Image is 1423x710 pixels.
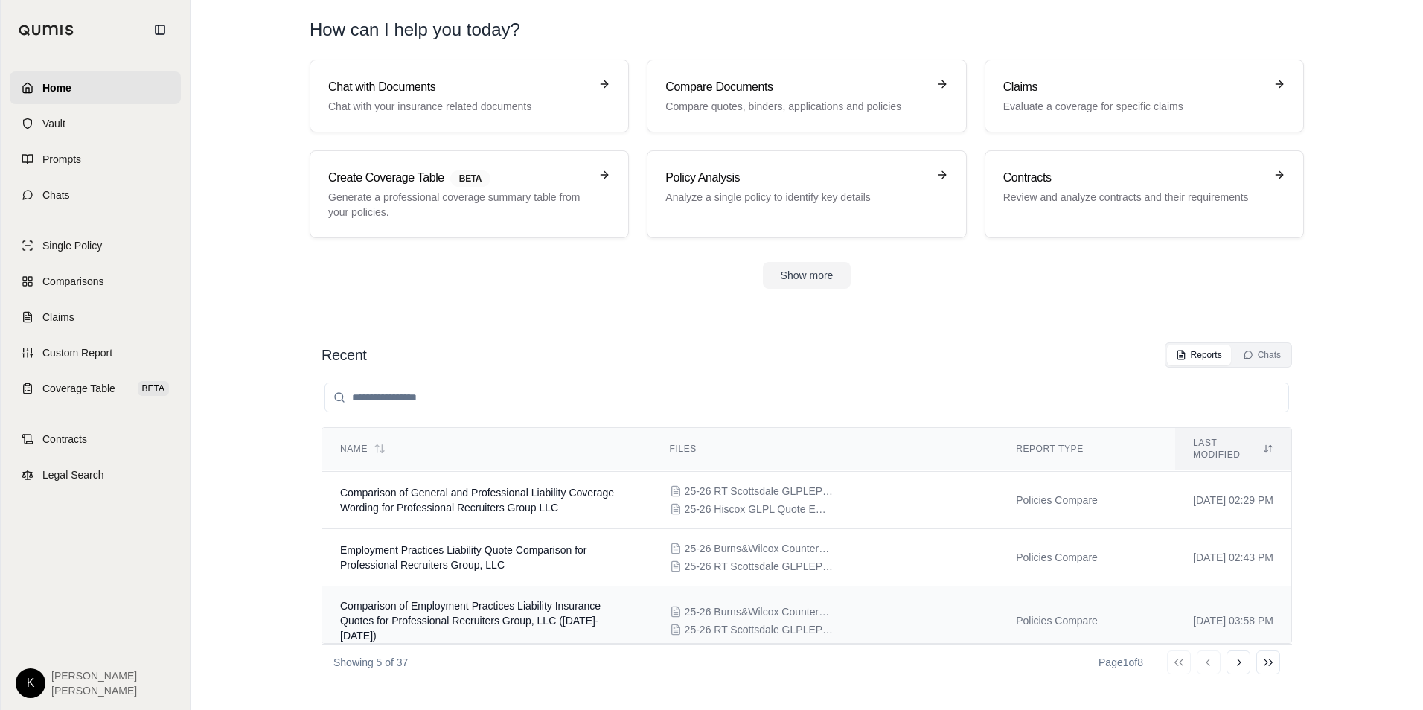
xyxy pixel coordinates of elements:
span: Coverage Table [42,381,115,396]
span: Claims [42,310,74,324]
button: Collapse sidebar [148,18,172,42]
a: Coverage TableBETA [10,372,181,405]
div: Last modified [1193,437,1273,461]
h2: Recent [322,345,366,365]
span: Single Policy [42,238,102,253]
p: Evaluate a coverage for specific claims [1003,99,1264,114]
td: Policies Compare [998,472,1175,529]
span: [PERSON_NAME] [51,683,137,698]
button: Chats [1234,345,1290,365]
div: K [16,668,45,698]
a: Contracts [10,423,181,455]
button: Reports [1167,345,1231,365]
h3: Create Coverage Table [328,169,589,187]
span: Prompts [42,152,81,167]
span: Home [42,80,71,95]
a: Home [10,71,181,104]
span: Comparisons [42,274,103,289]
td: [DATE] 02:29 PM [1175,472,1291,529]
a: Vault [10,107,181,140]
span: Chats [42,188,70,202]
div: Chats [1243,349,1281,361]
a: ContractsReview and analyze contracts and their requirements [985,150,1304,238]
td: [DATE] 03:58 PM [1175,586,1291,656]
span: 25-26 Burns&Wilcox Counterpart EPL.pdf [685,604,834,619]
a: Legal Search [10,458,181,491]
a: Chat with DocumentsChat with your insurance related documents [310,60,629,132]
span: Comparison of General and Professional Liability Coverage Wording for Professional Recruiters Gro... [340,487,614,514]
h3: Claims [1003,78,1264,96]
a: Custom Report [10,336,181,369]
a: Policy AnalysisAnalyze a single policy to identify key details [647,150,966,238]
span: 25-26 RT Scottsdale GLPLEPL Quote.pdf [685,622,834,637]
h1: How can I help you today? [310,18,1304,42]
th: Report Type [998,428,1175,470]
span: Comparison of Employment Practices Liability Insurance Quotes for Professional Recruiters Group, ... [340,600,601,642]
a: Prompts [10,143,181,176]
div: Page 1 of 8 [1099,655,1143,670]
span: BETA [450,170,490,187]
img: Qumis Logo [19,25,74,36]
div: Name [340,443,634,455]
h3: Compare Documents [665,78,927,96]
a: Compare DocumentsCompare quotes, binders, applications and policies [647,60,966,132]
p: Compare quotes, binders, applications and policies [665,99,927,114]
span: Legal Search [42,467,104,482]
p: Generate a professional coverage summary table from your policies. [328,190,589,220]
span: Contracts [42,432,87,447]
span: BETA [138,381,169,396]
td: Policies Compare [998,586,1175,656]
span: 25-26 RT Scottsdale GLPLEPL Quote w Endorsements.pdf [685,559,834,574]
p: Showing 5 of 37 [333,655,408,670]
th: Files [652,428,999,470]
a: Claims [10,301,181,333]
span: 25-26 Burns&Wilcox Counterpart EPL Quote, Specifmen Policy, ENDRs.pdf [685,541,834,556]
span: Employment Practices Liability Quote Comparison for Professional Recruiters Group, LLC [340,544,586,571]
a: Comparisons [10,265,181,298]
span: 25-26 Hiscox GLPL Quote ENDR Defs.pdf [685,502,834,516]
h3: Policy Analysis [665,169,927,187]
span: Vault [42,116,65,131]
td: [DATE] 02:43 PM [1175,529,1291,586]
span: 25-26 RT Scottsdale GLPLEPL Quote.pdf [685,484,834,499]
h3: Chat with Documents [328,78,589,96]
p: Chat with your insurance related documents [328,99,589,114]
span: Custom Report [42,345,112,360]
h3: Contracts [1003,169,1264,187]
td: Policies Compare [998,529,1175,586]
p: Analyze a single policy to identify key details [665,190,927,205]
a: Chats [10,179,181,211]
button: Show more [763,262,851,289]
div: Reports [1176,349,1222,361]
a: ClaimsEvaluate a coverage for specific claims [985,60,1304,132]
p: Review and analyze contracts and their requirements [1003,190,1264,205]
a: Single Policy [10,229,181,262]
span: [PERSON_NAME] [51,668,137,683]
a: Create Coverage TableBETAGenerate a professional coverage summary table from your policies. [310,150,629,238]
